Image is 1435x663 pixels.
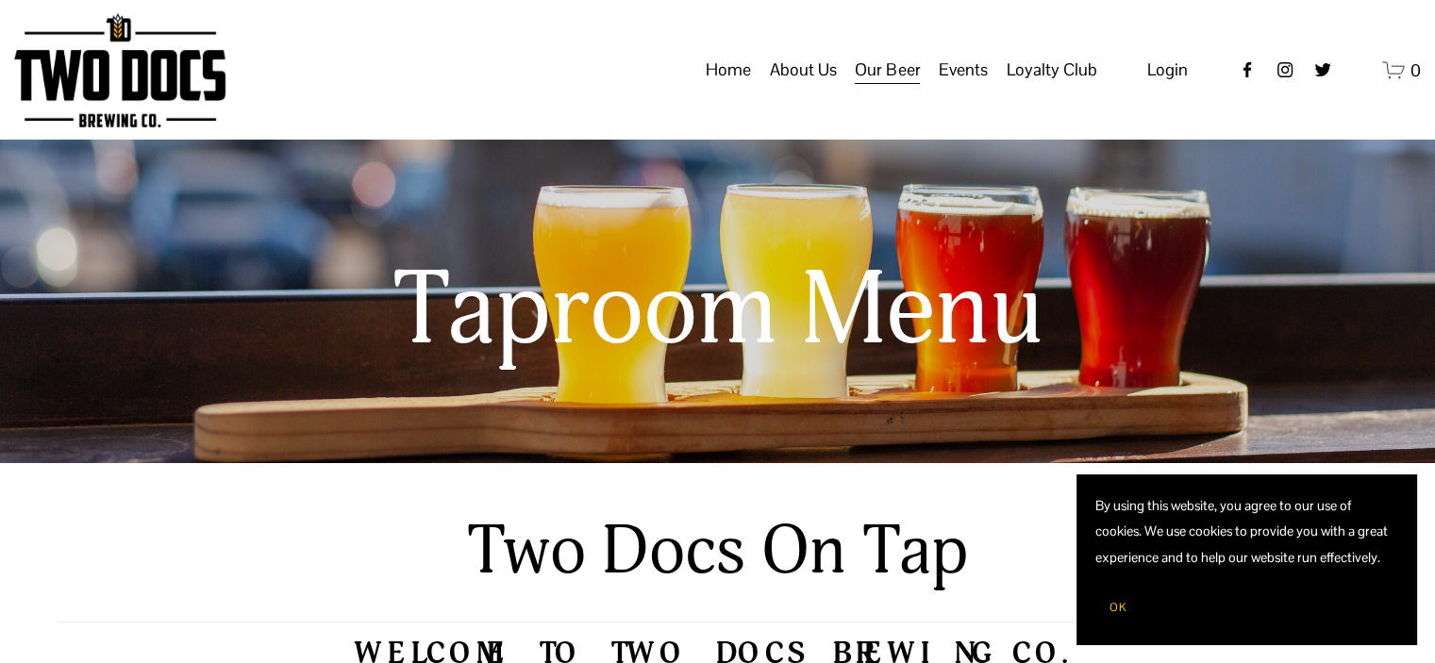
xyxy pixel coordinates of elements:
[770,52,837,88] a: folder dropdown
[939,54,988,86] span: Events
[1095,589,1141,625] button: OK
[14,13,225,127] img: Two Docs Brewing Co.
[1007,52,1097,88] a: folder dropdown
[706,52,751,88] a: Home
[1238,60,1257,79] a: Facebook
[855,52,920,88] a: folder dropdown
[1313,60,1332,79] a: twitter-unauth
[395,510,1040,594] h2: Two Docs On Tap
[1147,58,1188,80] span: Login
[1095,493,1397,571] p: By using this website, you agree to our use of cookies. We use cookies to provide you with a grea...
[939,52,988,88] a: folder dropdown
[1147,54,1188,86] a: Login
[1007,54,1097,86] span: Loyalty Club
[1410,59,1421,81] span: 0
[855,54,920,86] span: Our Beer
[1276,60,1294,79] a: instagram-unauth
[770,54,837,86] span: About Us
[223,255,1213,369] h1: Taproom Menu
[1076,474,1416,644] section: Cookie banner
[1382,58,1421,82] a: 0 items in cart
[1110,600,1126,615] span: OK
